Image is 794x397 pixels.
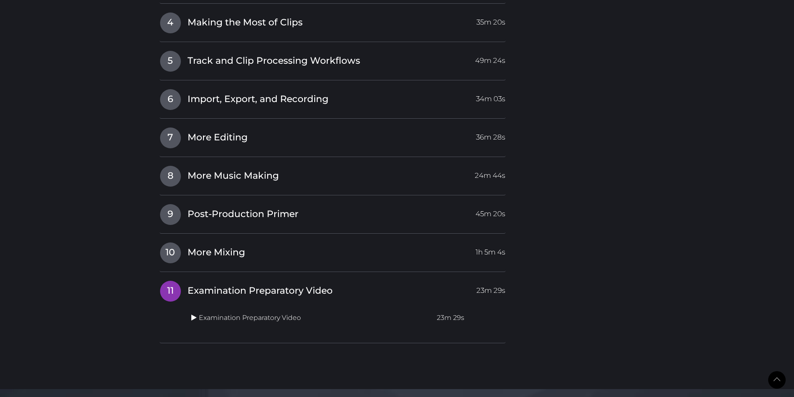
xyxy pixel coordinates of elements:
[768,371,786,389] a: Back to Top
[160,89,506,106] a: 6Import, Export, and Recording34m 03s
[160,204,506,221] a: 9Post-Production Primer45m 20s
[188,246,245,259] span: More Mixing
[160,51,181,72] span: 5
[188,310,433,326] td: Examination Preparatory Video
[188,208,298,221] span: Post-Production Primer
[160,127,506,145] a: 7More Editing36m 28s
[476,204,505,219] span: 45m 20s
[160,204,181,225] span: 9
[475,166,505,181] span: 24m 44s
[160,165,506,183] a: 8More Music Making24m 44s
[476,89,505,104] span: 34m 03s
[476,281,505,296] span: 23m 29s
[160,12,181,33] span: 4
[160,50,506,68] a: 5Track and Clip Processing Workflows49m 24s
[160,242,181,263] span: 10
[160,242,506,260] a: 10More Mixing1h 5m 4s
[476,12,505,27] span: 35m 20s
[188,16,303,29] span: Making the Most of Clips
[160,89,181,110] span: 6
[475,51,505,66] span: 49m 24s
[476,242,505,257] span: 1h 5m 4s
[160,12,506,30] a: 4Making the Most of Clips35m 20s
[188,93,328,106] span: Import, Export, and Recording
[188,285,333,297] span: Examination Preparatory Video
[160,127,181,148] span: 7
[160,166,181,187] span: 8
[188,131,248,144] span: More Editing
[188,170,279,182] span: More Music Making
[188,55,360,67] span: Track and Clip Processing Workflows
[433,310,506,326] td: 23m 29s
[476,127,505,142] span: 36m 28s
[160,280,506,298] a: 11Examination Preparatory Video23m 29s
[160,281,181,302] span: 11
